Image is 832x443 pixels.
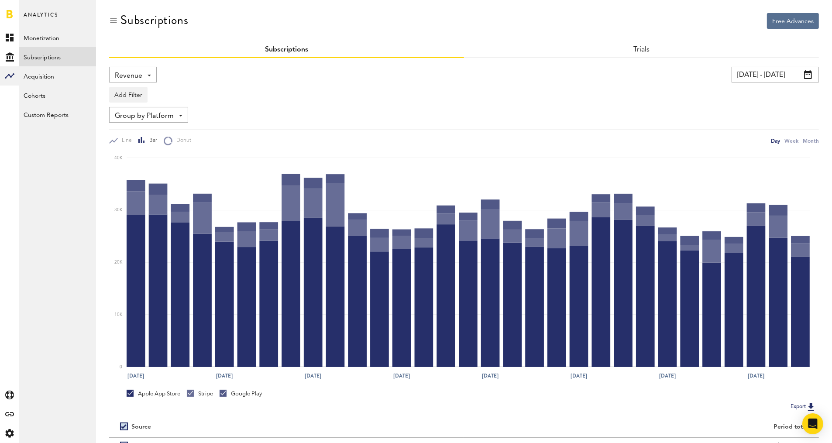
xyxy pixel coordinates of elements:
span: Donut [172,137,191,144]
div: Month [803,136,819,145]
a: Monetization [19,28,96,47]
text: [DATE] [482,372,499,380]
span: Revenue [115,69,142,83]
div: Day [771,136,780,145]
a: Subscriptions [19,47,96,66]
text: [DATE] [305,372,321,380]
div: Week [784,136,798,145]
span: Analytics [24,10,58,28]
div: Source [131,423,151,431]
div: Google Play [220,390,262,398]
text: [DATE] [127,372,144,380]
a: Cohorts [19,86,96,105]
text: [DATE] [393,372,410,380]
button: Add Filter [109,87,148,103]
text: [DATE] [216,372,233,380]
text: 30K [114,208,123,213]
span: Line [118,137,132,144]
a: Custom Reports [19,105,96,124]
text: [DATE] [748,372,764,380]
span: Bar [145,137,157,144]
text: 10K [114,313,123,317]
div: Subscriptions [120,13,188,27]
text: [DATE] [659,372,676,380]
div: Period total [475,423,808,431]
button: Free Advances [767,13,819,29]
a: Subscriptions [265,46,308,53]
div: Open Intercom Messenger [802,413,823,434]
a: Acquisition [19,66,96,86]
span: Group by Platform [115,109,174,124]
span: Support [64,6,95,14]
text: [DATE] [571,372,587,380]
div: Stripe [187,390,213,398]
img: Export [806,402,816,412]
a: Trials [633,46,650,53]
button: Export [788,401,819,412]
text: 40K [114,156,123,160]
div: Apple App Store [127,390,180,398]
text: 20K [114,261,123,265]
text: 0 [120,365,122,369]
